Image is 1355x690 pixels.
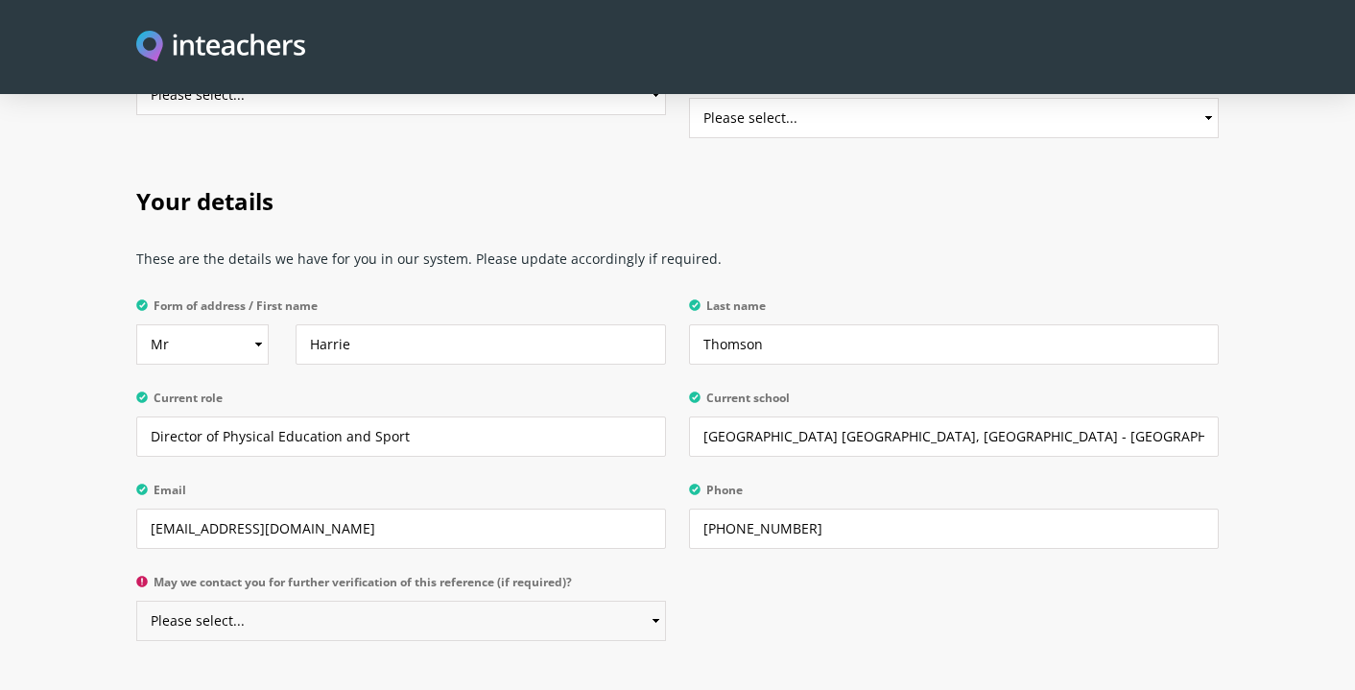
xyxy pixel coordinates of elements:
[689,299,1219,324] label: Last name
[136,299,666,324] label: Form of address / First name
[689,392,1219,416] label: Current school
[136,576,666,601] label: May we contact you for further verification of this reference (if required)?
[136,392,666,416] label: Current role
[136,31,305,64] a: Visit this site's homepage
[689,484,1219,509] label: Phone
[136,238,1219,292] p: These are the details we have for you in our system. Please update accordingly if required.
[136,185,273,217] span: Your details
[136,484,666,509] label: Email
[136,31,305,64] img: Inteachers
